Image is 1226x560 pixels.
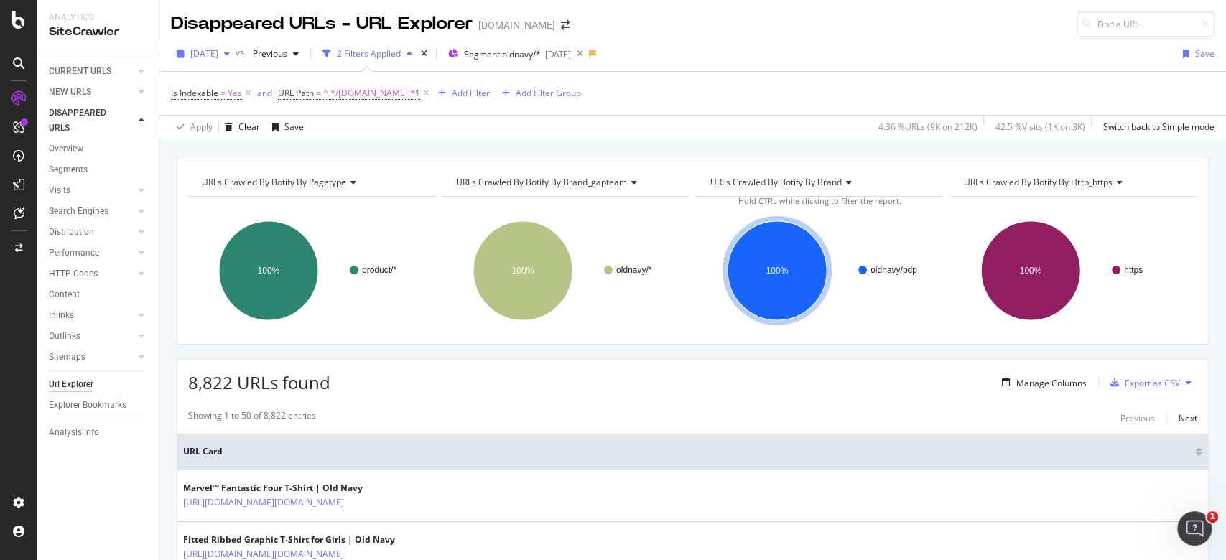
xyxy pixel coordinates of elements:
div: Outlinks [49,329,80,344]
div: Fitted Ribbed Graphic T-Shirt for Girls | Old Navy [183,533,407,546]
div: Clear [238,121,260,133]
svg: A chart. [697,208,940,333]
div: Next [1179,412,1197,424]
div: Url Explorer [49,377,93,392]
div: Performance [49,246,99,261]
h4: URLs Crawled By Botify By pagetype [199,171,422,194]
h4: URLs Crawled By Botify By brand [707,171,931,194]
span: URLs Crawled By Botify By pagetype [202,176,346,188]
div: times [418,47,430,61]
div: Apply [190,121,213,133]
span: URL Card [183,445,1192,458]
button: Previous [247,42,305,65]
a: [URL][DOMAIN_NAME][DOMAIN_NAME] [183,495,344,510]
div: Analytics [49,11,147,24]
span: Hold CTRL while clicking to filter the report. [738,195,901,206]
button: Clear [219,116,260,139]
button: 2 Filters Applied [317,42,418,65]
a: Outlinks [49,329,134,344]
div: Search Engines [49,204,108,219]
text: 100% [1020,266,1042,276]
div: 42.5 % Visits ( 1K on 3K ) [995,121,1085,133]
div: SiteCrawler [49,24,147,40]
text: oldnavy/pdp [870,265,917,275]
div: HTTP Codes [49,266,98,281]
a: Sitemaps [49,350,134,365]
span: = [220,87,226,99]
span: 1 [1207,511,1218,523]
button: Add Filter [432,85,490,102]
div: and [257,87,272,99]
div: Switch back to Simple mode [1103,121,1215,133]
h4: URLs Crawled By Botify By brand_gapteam [453,171,677,194]
text: oldnavy/* [616,265,652,275]
span: = [316,87,321,99]
iframe: Intercom live chat [1177,511,1212,546]
a: Url Explorer [49,377,149,392]
div: Overview [49,141,83,157]
div: DISAPPEARED URLS [49,106,121,136]
div: Save [284,121,304,133]
a: Distribution [49,225,134,240]
text: 100% [511,266,534,276]
a: DISAPPEARED URLS [49,106,134,136]
a: Segments [49,162,149,177]
button: Apply [171,116,213,139]
div: Previous [1120,412,1155,424]
button: and [257,86,272,100]
div: NEW URLS [49,85,91,100]
div: [DOMAIN_NAME] [478,18,555,32]
text: product/* [362,265,396,275]
text: 100% [766,266,788,276]
div: Explorer Bookmarks [49,398,126,413]
span: URLs Crawled By Botify By brand [710,176,842,188]
svg: A chart. [442,208,686,333]
button: Add Filter Group [496,85,581,102]
span: Yes [228,83,242,103]
span: URLs Crawled By Botify By brand_gapteam [456,176,627,188]
a: Analysis Info [49,425,149,440]
div: Segments [49,162,88,177]
button: Export as CSV [1105,371,1180,394]
button: Save [266,116,304,139]
text: 100% [258,266,280,276]
div: Analysis Info [49,425,99,440]
div: arrow-right-arrow-left [561,20,570,30]
div: CURRENT URLS [49,64,111,79]
button: Switch back to Simple mode [1097,116,1215,139]
div: Distribution [49,225,94,240]
div: Showing 1 to 50 of 8,822 entries [188,409,316,426]
div: Save [1195,47,1215,60]
a: Explorer Bookmarks [49,398,149,413]
a: Overview [49,141,149,157]
div: Disappeared URLs - URL Explorer [171,11,473,36]
div: Visits [49,183,70,198]
div: [DATE] [545,48,571,60]
button: Next [1179,409,1197,426]
span: Is Indexable [171,87,218,99]
svg: A chart. [188,208,432,333]
div: Export as CSV [1125,377,1180,389]
button: Previous [1120,409,1155,426]
span: URLs Crawled By Botify By http_https [964,176,1112,188]
button: Save [1177,42,1215,65]
a: Performance [49,246,134,261]
span: 8,822 URLs found [188,370,330,394]
input: Find a URL [1077,11,1215,37]
a: Inlinks [49,308,134,323]
a: Content [49,287,149,302]
a: HTTP Codes [49,266,134,281]
h4: URLs Crawled By Botify By http_https [961,171,1184,194]
div: Manage Columns [1016,377,1087,389]
a: Search Engines [49,204,134,219]
div: Add Filter Group [516,87,581,99]
div: Content [49,287,80,302]
div: Marvel™ Fantastic Four T-Shirt | Old Navy [183,482,407,495]
div: Inlinks [49,308,74,323]
button: Segment:oldnavy/*[DATE] [442,42,571,65]
svg: A chart. [950,208,1194,333]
